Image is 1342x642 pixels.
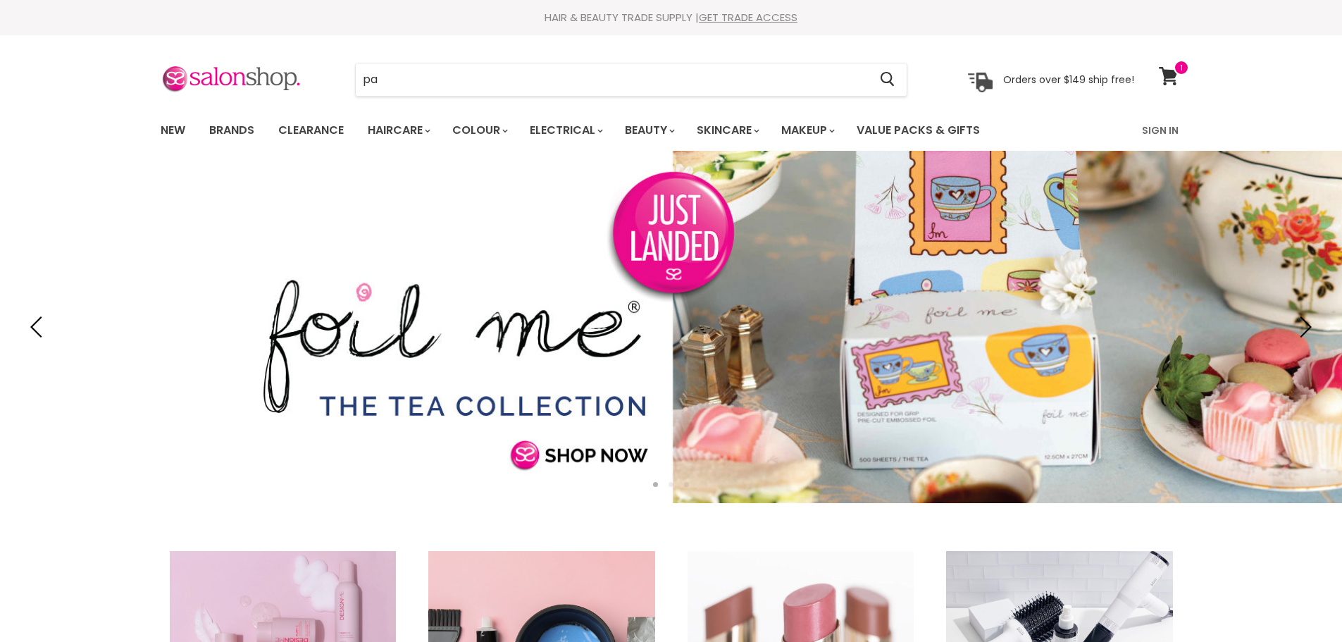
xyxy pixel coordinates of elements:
nav: Main [143,110,1200,151]
iframe: Gorgias live chat messenger [1272,576,1328,628]
button: Previous [25,313,53,341]
button: Next [1289,313,1317,341]
p: Orders over $149 ship free! [1003,73,1134,85]
a: Colour [442,116,516,145]
a: Haircare [357,116,439,145]
a: Makeup [771,116,843,145]
a: Electrical [519,116,611,145]
a: Value Packs & Gifts [846,116,990,145]
ul: Main menu [150,110,1062,151]
div: HAIR & BEAUTY TRADE SUPPLY | [143,11,1200,25]
a: Sign In [1133,116,1187,145]
input: Search [356,63,869,96]
a: Beauty [614,116,683,145]
a: Clearance [268,116,354,145]
li: Page dot 1 [653,482,658,487]
form: Product [355,63,907,97]
li: Page dot 3 [684,482,689,487]
a: Brands [199,116,265,145]
a: New [150,116,196,145]
button: Search [869,63,907,96]
a: Skincare [686,116,768,145]
a: GET TRADE ACCESS [699,10,797,25]
li: Page dot 2 [669,482,673,487]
